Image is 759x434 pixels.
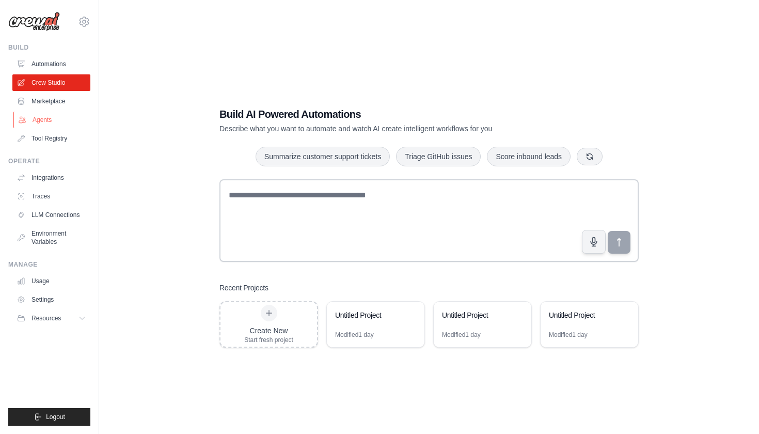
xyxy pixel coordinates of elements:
[335,310,406,320] div: Untitled Project
[219,123,566,134] p: Describe what you want to automate and watch AI create intelligent workflows for you
[12,74,90,91] a: Crew Studio
[12,56,90,72] a: Automations
[244,326,293,336] div: Create New
[12,225,90,250] a: Environment Variables
[549,331,588,339] div: Modified 1 day
[13,112,91,128] a: Agents
[12,188,90,205] a: Traces
[8,12,60,32] img: Logo
[12,273,90,289] a: Usage
[8,408,90,426] button: Logout
[707,384,759,434] iframe: Chat Widget
[12,130,90,147] a: Tool Registry
[256,147,390,166] button: Summarize customer support tickets
[12,207,90,223] a: LLM Connections
[577,148,603,165] button: Get new suggestions
[12,169,90,186] a: Integrations
[549,310,620,320] div: Untitled Project
[8,260,90,269] div: Manage
[219,107,566,121] h1: Build AI Powered Automations
[219,283,268,293] h3: Recent Projects
[12,93,90,110] a: Marketplace
[487,147,571,166] button: Score inbound leads
[8,43,90,52] div: Build
[335,331,374,339] div: Modified 1 day
[442,331,481,339] div: Modified 1 day
[31,314,61,322] span: Resources
[12,310,90,327] button: Resources
[8,157,90,165] div: Operate
[46,413,65,421] span: Logout
[244,336,293,344] div: Start fresh project
[442,310,513,320] div: Untitled Project
[582,230,606,254] button: Click to speak your automation idea
[12,291,90,308] a: Settings
[396,147,481,166] button: Triage GitHub issues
